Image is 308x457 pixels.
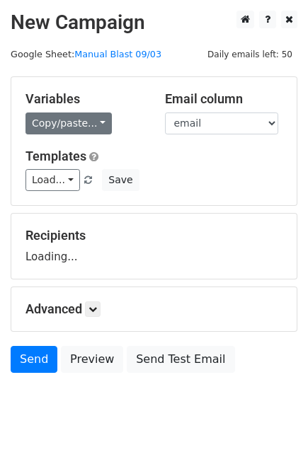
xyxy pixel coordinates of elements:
h2: New Campaign [11,11,297,35]
h5: Email column [165,91,283,107]
h5: Advanced [25,301,283,317]
div: Loading... [25,228,283,265]
a: Templates [25,149,86,163]
a: Preview [61,346,123,373]
a: Load... [25,169,80,191]
a: Send [11,346,57,373]
a: Daily emails left: 50 [203,49,297,59]
button: Save [102,169,139,191]
a: Send Test Email [127,346,234,373]
span: Daily emails left: 50 [203,47,297,62]
a: Manual Blast 09/03 [74,49,161,59]
a: Copy/paste... [25,112,112,134]
small: Google Sheet: [11,49,161,59]
h5: Recipients [25,228,283,243]
h5: Variables [25,91,144,107]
